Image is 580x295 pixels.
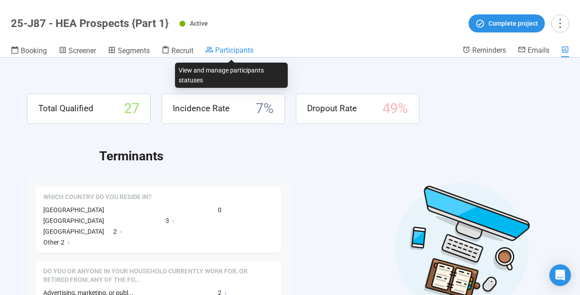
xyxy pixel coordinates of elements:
[43,239,59,246] span: Other
[108,45,150,57] a: Segments
[118,46,150,55] span: Segments
[61,237,64,247] span: 2
[43,228,104,235] span: [GEOGRAPHIC_DATA]
[175,63,288,88] div: View and manage participants statuses
[99,146,553,166] h2: Terminants
[205,45,253,56] a: Participants
[488,18,538,28] span: Complete project
[551,14,569,32] button: more
[518,45,549,56] a: Emails
[43,217,104,224] span: [GEOGRAPHIC_DATA]
[38,102,93,115] span: Total Qualified
[256,98,274,120] span: 7 %
[43,193,152,202] span: Which country do you reside in?
[113,227,117,236] span: 2
[215,46,253,54] span: Participants
[124,98,139,120] span: 27
[462,45,506,56] a: Reminders
[549,264,571,286] div: Open Intercom Messenger
[69,46,96,55] span: Screener
[43,267,274,285] span: Do you or anyone in your household currently work for, or retired from, any of the following? (Se...
[43,206,104,213] span: [GEOGRAPHIC_DATA]
[171,46,193,55] span: Recruit
[472,46,506,54] span: Reminders
[469,14,545,32] button: Complete project
[59,45,96,57] a: Screener
[11,45,47,57] a: Booking
[218,205,221,215] span: 0
[382,98,408,120] span: 49 %
[190,20,208,27] span: Active
[307,102,357,115] span: Dropout Rate
[554,17,566,29] span: more
[173,102,230,115] span: Incidence Rate
[21,46,47,55] span: Booking
[161,45,193,57] a: Recruit
[528,46,549,54] span: Emails
[11,17,169,30] h1: 25-J87 - HEA Prospects {Part 1}
[166,216,169,226] span: 3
